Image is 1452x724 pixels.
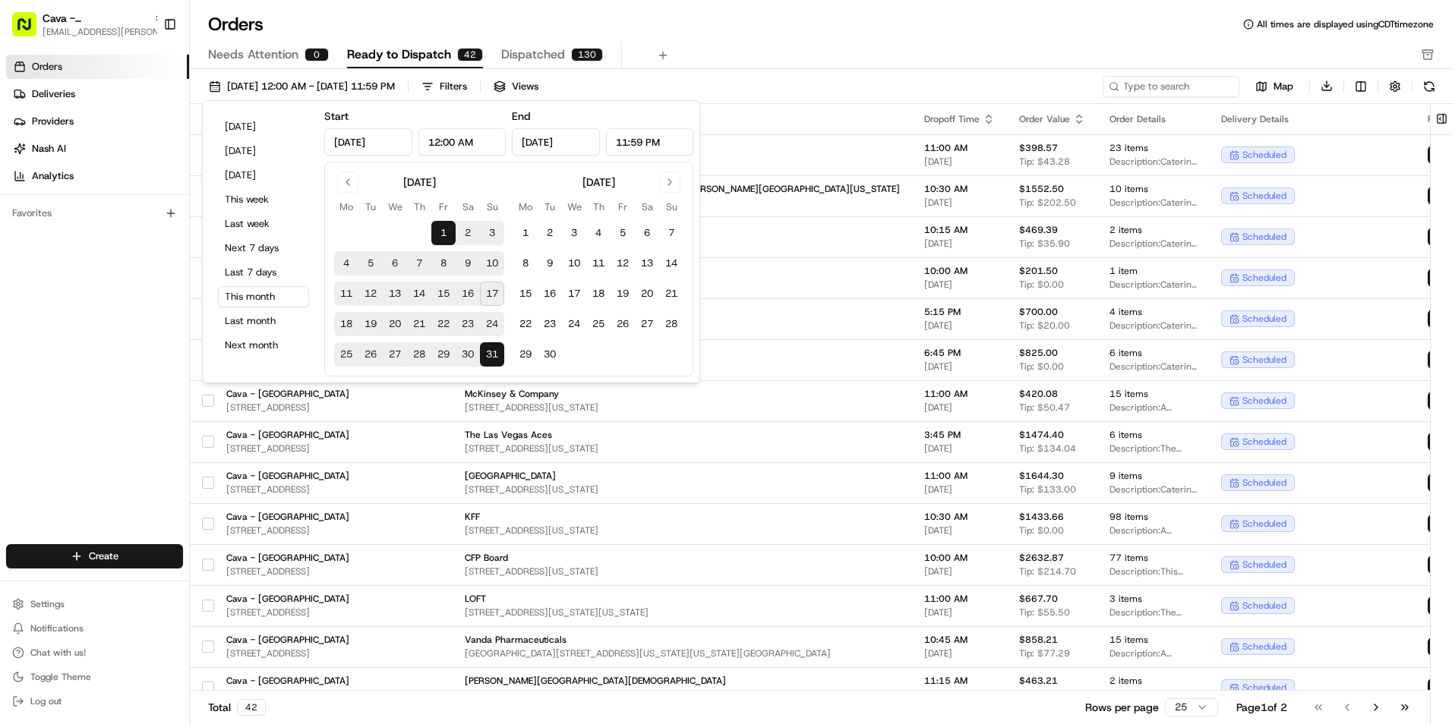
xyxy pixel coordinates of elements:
[1110,113,1197,125] div: Order Details
[9,333,122,360] a: 📗Knowledge Base
[126,235,131,247] span: •
[480,251,504,275] button: 10
[30,671,91,683] span: Toggle Theme
[512,109,530,123] label: End
[1110,306,1197,318] span: 4 items
[924,511,995,523] span: 10:30 AM
[480,199,504,215] th: Sunday
[1019,388,1058,400] span: $420.08
[383,342,407,367] button: 27
[1110,183,1197,195] span: 10 items
[465,675,900,687] span: [PERSON_NAME][GEOGRAPHIC_DATA][DEMOGRAPHIC_DATA]
[1019,675,1058,687] span: $463.21
[1110,347,1197,359] span: 6 items
[122,333,250,360] a: 💻API Documentation
[611,221,635,245] button: 5
[480,312,504,336] button: 24
[226,634,349,646] span: Cava - [GEOGRAPHIC_DATA]
[30,647,86,659] span: Chat with us!
[924,524,995,537] span: [DATE]
[513,342,538,367] button: 29
[1110,320,1197,332] span: Description: Catering order for 32 people, featuring multiple Group Bowl Bars with grilled steak ...
[1110,279,1197,291] span: Description: Catering order with Group Bowl Bar - Grilled Chicken for 10 people, includes brown r...
[383,251,407,275] button: 6
[659,172,680,193] button: Go to next month
[924,442,995,455] span: [DATE]
[456,342,480,367] button: 30
[480,221,504,245] button: 3
[358,199,383,215] th: Tuesday
[1019,606,1070,619] span: Tip: $55.50
[1019,565,1076,578] span: Tip: $214.70
[6,544,183,568] button: Create
[611,251,635,275] button: 12
[407,342,431,367] button: 28
[924,113,995,125] div: Dropoff Time
[1019,524,1064,537] span: Tip: $0.00
[334,312,358,336] button: 18
[226,606,349,619] span: [STREET_ADDRESS]
[128,341,140,353] div: 💻
[43,11,147,26] span: Cava - [GEOGRAPHIC_DATA]
[1242,272,1286,284] span: scheduled
[226,565,349,578] span: [STREET_ADDRESS]
[512,128,600,156] input: Date
[513,282,538,306] button: 15
[924,347,995,359] span: 6:45 PM
[635,221,659,245] button: 6
[538,342,562,367] button: 30
[1019,279,1064,291] span: Tip: $0.00
[562,312,586,336] button: 24
[383,312,407,336] button: 20
[15,61,276,85] p: Welcome 👋
[334,199,358,215] th: Monday
[1242,395,1286,407] span: scheduled
[218,262,309,283] button: Last 7 days
[32,60,62,74] span: Orders
[226,429,349,441] span: Cava - [GEOGRAPHIC_DATA]
[1110,483,1197,496] span: Description: Catering order for 90 people, including multiple Group Bowl Bars with grilled chicke...
[562,251,586,275] button: 10
[358,312,383,336] button: 19
[32,142,66,156] span: Nash AI
[126,276,131,288] span: •
[202,76,402,97] button: [DATE] 12:00 AM - [DATE] 11:59 PM
[1110,470,1197,482] span: 9 items
[324,109,349,123] label: Start
[15,15,46,46] img: Nash
[30,622,84,634] span: Notifications
[501,46,565,64] span: Dispatched
[218,310,309,332] button: Last month
[208,12,264,36] h1: Orders
[1019,511,1064,523] span: $1433.66
[226,388,349,400] span: Cava - [GEOGRAPHIC_DATA]
[1242,477,1286,489] span: scheduled
[226,483,349,496] span: [STREET_ADDRESS]
[89,549,118,563] span: Create
[562,221,586,245] button: 3
[924,388,995,400] span: 11:00 AM
[1019,224,1058,236] span: $469.39
[456,221,480,245] button: 2
[334,342,358,367] button: 25
[218,238,309,259] button: Next 7 days
[562,199,586,215] th: Wednesday
[1019,429,1064,441] span: $1474.40
[924,606,995,619] span: [DATE]
[32,145,59,172] img: 9188753566659_6852d8bf1fb38e338040_72.png
[226,401,349,414] span: [STREET_ADDRESS]
[134,276,166,288] span: [DATE]
[30,598,65,610] span: Settings
[1019,442,1076,455] span: Tip: $134.04
[513,221,538,245] button: 1
[30,695,62,707] span: Log out
[1019,647,1070,659] span: Tip: $77.29
[258,150,276,168] button: Start new chat
[480,342,504,367] button: 31
[226,470,349,482] span: Cava - [GEOGRAPHIC_DATA]
[30,339,116,354] span: Knowledge Base
[1019,360,1064,373] span: Tip: $0.00
[68,160,209,172] div: We're available if you need us!
[465,470,900,482] span: [GEOGRAPHIC_DATA]
[431,342,456,367] button: 29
